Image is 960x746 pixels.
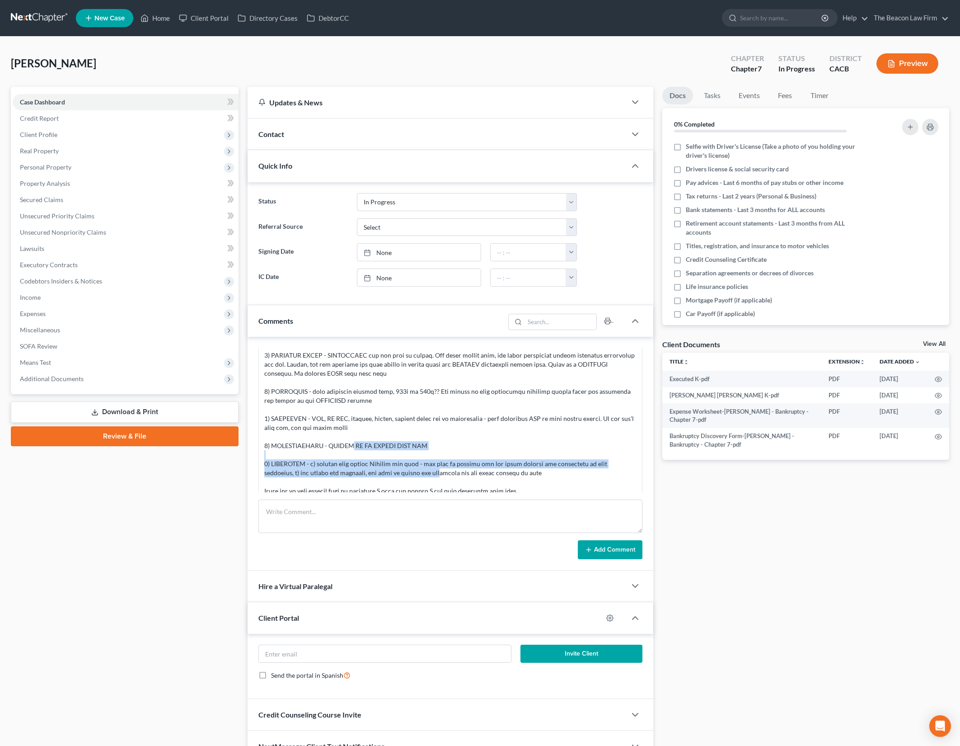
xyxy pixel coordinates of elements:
a: None [357,269,481,286]
div: Chapter [731,53,764,64]
a: View All [923,341,946,347]
input: Enter email [259,645,511,662]
a: Extensionunfold_more [829,358,865,365]
input: -- : -- [491,244,566,261]
span: Real Property [20,147,59,155]
span: Lawsuits [20,245,44,252]
span: Property Analysis [20,179,70,187]
a: Events [731,87,767,104]
td: PDF [821,403,872,428]
a: Download & Print [11,401,239,423]
button: Add Comment [578,540,642,559]
td: [PERSON_NAME] [PERSON_NAME] K-pdf [662,387,821,403]
div: District [829,53,862,64]
span: Separation agreements or decrees of divorces [686,269,814,278]
a: Case Dashboard [13,94,239,110]
span: Titles, registration, and insurance to motor vehicles [686,241,829,250]
a: Tasks [697,87,728,104]
a: DebtorCC [302,10,353,26]
td: [DATE] [872,387,927,403]
a: Date Added expand_more [880,358,920,365]
td: Executed K-pdf [662,371,821,387]
span: Pay advices - Last 6 months of pay stubs or other income [686,178,843,187]
a: Unsecured Priority Claims [13,208,239,224]
div: Chapter [731,64,764,74]
td: PDF [821,387,872,403]
a: SOFA Review [13,338,239,354]
span: Case Dashboard [20,98,65,106]
td: [DATE] [872,428,927,453]
input: -- : -- [491,269,566,286]
span: Additional Documents [20,375,84,382]
span: Retirement account statements - Last 3 months from ALL accounts [686,219,870,237]
button: Preview [876,53,938,74]
label: Status [254,193,352,211]
span: [PERSON_NAME] [11,57,96,70]
div: Updates & News [258,98,615,107]
span: Credit Counseling Certificate [686,255,767,264]
td: Bankruptcy Discovery Form-[PERSON_NAME] - Bankruptcy - Chapter 7-pdf [662,428,821,453]
span: Life insurance policies [686,282,748,291]
span: Expenses [20,310,46,317]
span: New Case [94,15,125,22]
span: Means Test [20,359,51,366]
a: The Beacon Law Firm [869,10,949,26]
td: PDF [821,428,872,453]
a: Secured Claims [13,192,239,208]
span: Personal Property [20,163,71,171]
span: Unsecured Priority Claims [20,212,94,220]
a: Timer [803,87,836,104]
label: Referral Source [254,218,352,236]
a: Property Analysis [13,175,239,192]
input: Search... [524,314,596,330]
span: 7 [758,64,762,73]
a: Help [838,10,868,26]
span: Send the portal in Spanish [271,671,343,679]
div: CACB [829,64,862,74]
span: Comments [258,316,293,325]
a: Review & File [11,426,239,446]
span: SOFA Review [20,342,57,350]
i: unfold_more [860,359,865,365]
label: IC Date [254,269,352,287]
span: Miscellaneous [20,326,60,334]
input: Search by name... [740,9,823,26]
span: Drivers license & social security card [686,165,789,174]
span: Secured Claims [20,196,63,203]
span: Client Portal [258,614,299,622]
td: [DATE] [872,403,927,428]
span: Mortgage Payoff (if applicable) [686,296,772,305]
a: Directory Cases [233,10,302,26]
td: Expense Worksheet-[PERSON_NAME] - Bankruptcy - Chapter 7-pdf [662,403,821,428]
span: Bank statements - Last 3 months for ALL accounts [686,205,825,214]
a: Docs [662,87,693,104]
div: Status [778,53,815,64]
span: Tax returns - Last 2 years (Personal & Business) [686,192,816,201]
span: Contact [258,130,284,138]
a: None [357,244,481,261]
td: [DATE] [872,371,927,387]
a: Unsecured Nonpriority Claims [13,224,239,241]
div: Open Intercom Messenger [929,715,951,737]
span: Credit Report [20,114,59,122]
span: Income [20,293,41,301]
strong: 0% Completed [674,120,715,128]
span: Selfie with Driver's License (Take a photo of you holding your driver's license) [686,142,870,160]
a: Executory Contracts [13,257,239,273]
a: Client Portal [174,10,233,26]
span: Codebtors Insiders & Notices [20,277,102,285]
td: PDF [821,371,872,387]
a: Lawsuits [13,241,239,257]
span: Quick Info [258,161,292,170]
a: Fees [771,87,800,104]
span: Hire a Virtual Paralegal [258,582,332,590]
button: Invite Client [520,645,642,663]
a: Credit Report [13,110,239,127]
span: Unsecured Nonpriority Claims [20,228,106,236]
a: Titleunfold_more [670,358,689,365]
div: Client Documents [662,340,720,349]
span: Executory Contracts [20,261,78,269]
div: In Progress [778,64,815,74]
a: Home [136,10,174,26]
label: Signing Date [254,243,352,261]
